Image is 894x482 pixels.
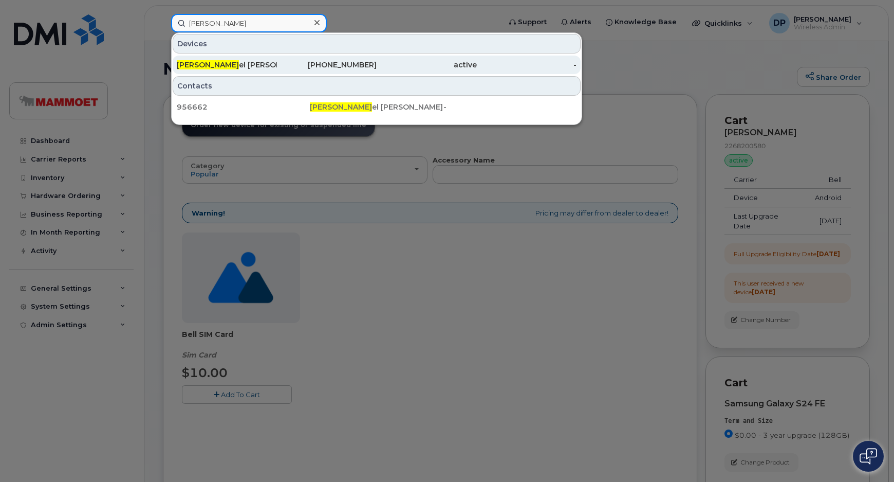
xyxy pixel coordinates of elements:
[377,60,477,70] div: active
[310,102,443,112] div: el [PERSON_NAME]
[177,60,277,70] div: el [PERSON_NAME]
[310,102,372,112] span: [PERSON_NAME]
[477,60,577,70] div: -
[860,448,877,465] img: Open chat
[177,60,239,69] span: [PERSON_NAME]
[173,56,581,74] a: [PERSON_NAME]el [PERSON_NAME][PHONE_NUMBER]active-
[177,102,310,112] div: 956662
[443,102,576,112] div: -
[277,60,377,70] div: [PHONE_NUMBER]
[173,76,581,96] div: Contacts
[173,34,581,53] div: Devices
[173,98,581,116] a: 956662[PERSON_NAME]el [PERSON_NAME]-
